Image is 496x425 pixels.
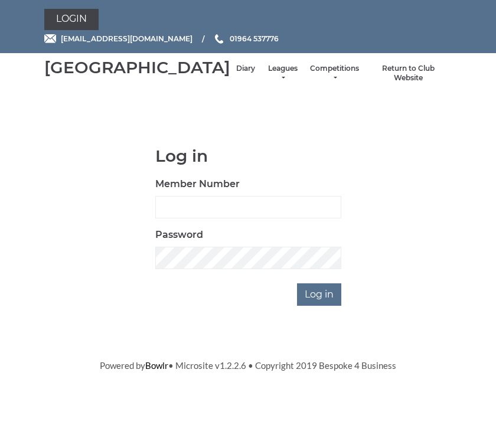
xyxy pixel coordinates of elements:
a: Email [EMAIL_ADDRESS][DOMAIN_NAME] [44,33,192,44]
a: Diary [236,64,255,74]
img: Email [44,34,56,43]
h1: Log in [155,147,341,165]
img: Phone us [215,34,223,44]
label: Member Number [155,177,240,191]
span: Powered by • Microsite v1.2.2.6 • Copyright 2019 Bespoke 4 Business [100,360,396,371]
a: Bowlr [145,360,168,371]
a: Leagues [267,64,298,83]
a: Competitions [310,64,359,83]
a: Phone us 01964 537776 [213,33,279,44]
div: [GEOGRAPHIC_DATA] [44,58,230,77]
label: Password [155,228,203,242]
input: Log in [297,283,341,306]
span: 01964 537776 [230,34,279,43]
a: Return to Club Website [371,64,446,83]
a: Login [44,9,99,30]
span: [EMAIL_ADDRESS][DOMAIN_NAME] [61,34,192,43]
